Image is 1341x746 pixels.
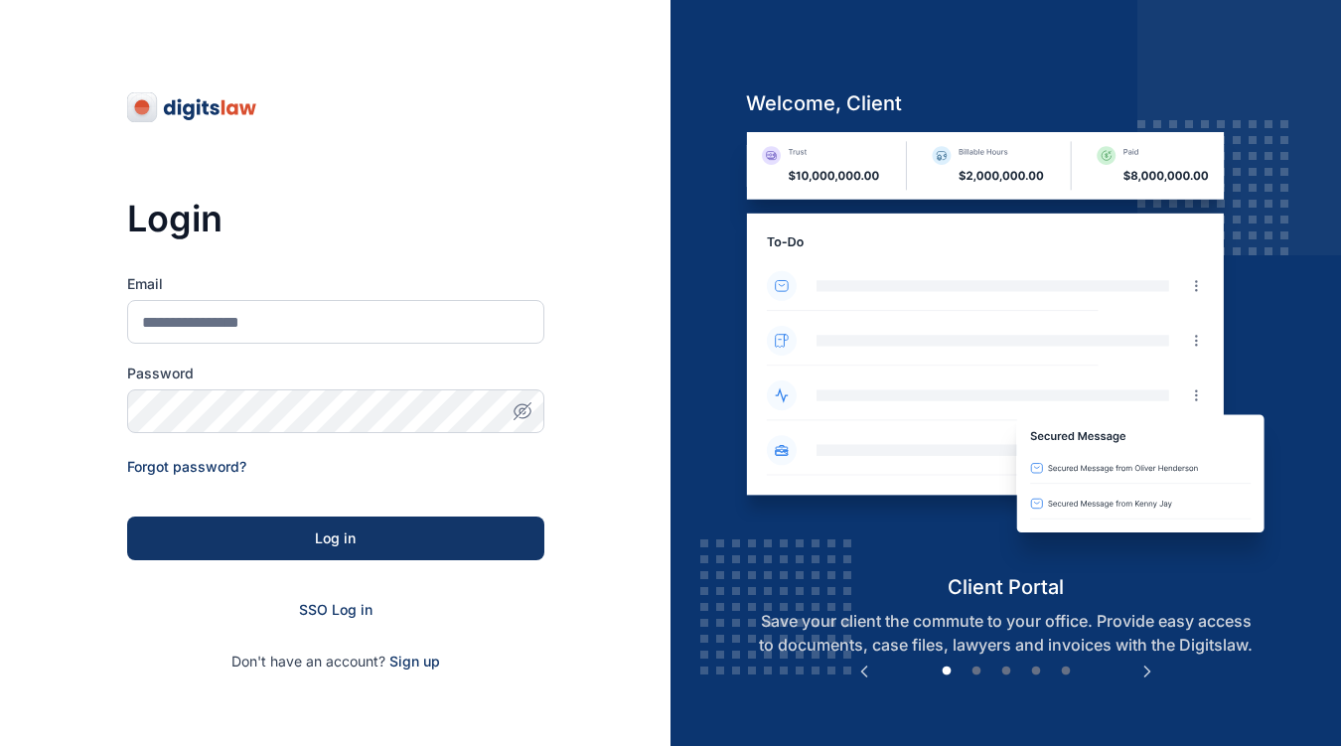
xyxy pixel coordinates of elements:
[127,652,544,671] p: Don't have an account?
[127,517,544,560] button: Log in
[127,91,258,123] img: digitslaw-logo
[937,662,957,681] button: 1
[1137,662,1157,681] button: Next
[159,528,513,548] div: Log in
[730,609,1281,657] p: Save your client the commute to your office. Provide easy access to documents, case files, lawyer...
[730,132,1281,572] img: client-portal
[1056,662,1076,681] button: 5
[730,89,1281,117] h5: welcome, client
[967,662,986,681] button: 2
[730,573,1281,601] h5: client portal
[127,364,544,383] label: Password
[996,662,1016,681] button: 3
[1026,662,1046,681] button: 4
[127,274,544,294] label: Email
[299,601,372,618] a: SSO Log in
[854,662,874,681] button: Previous
[127,199,544,238] h3: Login
[389,653,440,670] a: Sign up
[389,652,440,671] span: Sign up
[127,458,246,475] a: Forgot password?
